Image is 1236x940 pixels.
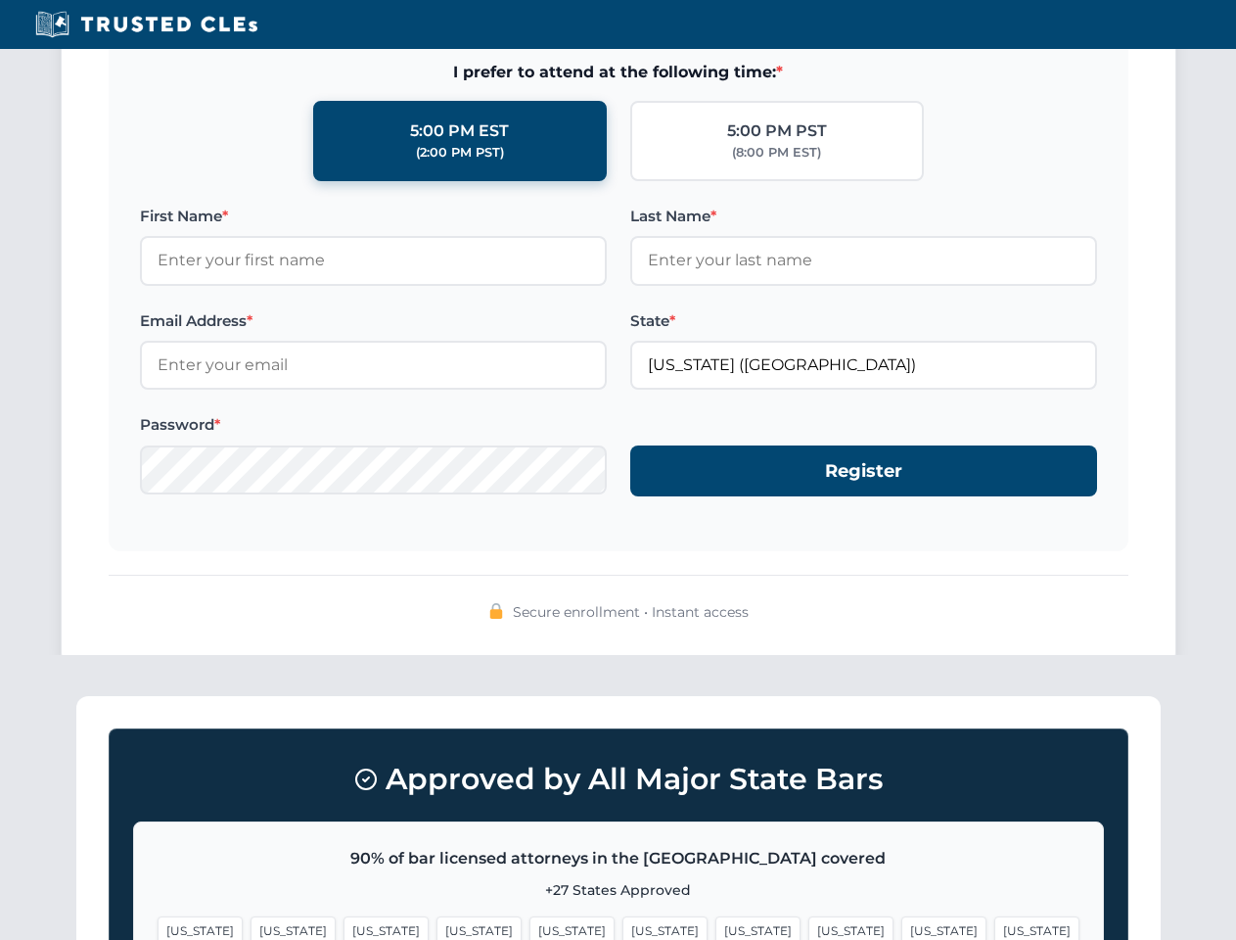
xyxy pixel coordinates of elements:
[140,309,607,333] label: Email Address
[630,205,1097,228] label: Last Name
[140,60,1097,85] span: I prefer to attend at the following time:
[727,118,827,144] div: 5:00 PM PST
[410,118,509,144] div: 5:00 PM EST
[630,236,1097,285] input: Enter your last name
[140,413,607,437] label: Password
[732,143,821,163] div: (8:00 PM EST)
[29,10,263,39] img: Trusted CLEs
[416,143,504,163] div: (2:00 PM PST)
[488,603,504,619] img: 🔒
[158,879,1079,901] p: +27 States Approved
[158,846,1079,871] p: 90% of bar licensed attorneys in the [GEOGRAPHIC_DATA] covered
[630,341,1097,390] input: Missouri (MO)
[133,753,1104,806] h3: Approved by All Major State Bars
[140,341,607,390] input: Enter your email
[140,236,607,285] input: Enter your first name
[630,309,1097,333] label: State
[513,601,749,623] span: Secure enrollment • Instant access
[630,446,1097,497] button: Register
[140,205,607,228] label: First Name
